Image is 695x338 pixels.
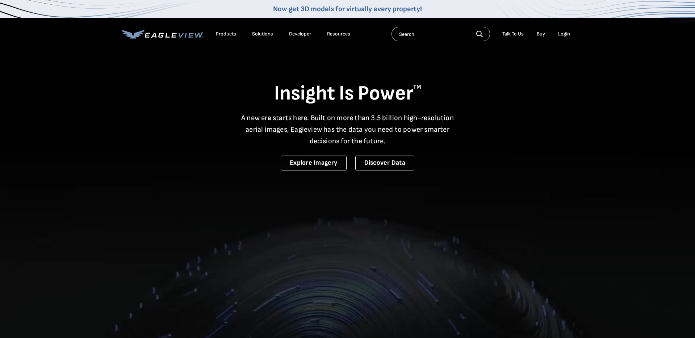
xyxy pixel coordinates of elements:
div: Products [216,31,236,37]
div: Resources [327,31,350,37]
p: A new era starts here. Built on more than 3.5 billion high-resolution aerial images, Eagleview ha... [237,112,459,147]
div: Talk To Us [502,31,524,37]
div: Login [558,31,570,37]
a: Buy [537,31,545,37]
h1: Insight Is Power [122,81,574,106]
a: Discover Data [355,156,414,170]
a: Now get 3D models for virtually every property! [273,5,422,13]
sup: TM [413,84,421,90]
a: Developer [289,31,311,37]
div: Solutions [252,31,273,37]
input: Search [392,27,490,41]
a: Explore Imagery [281,156,347,170]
